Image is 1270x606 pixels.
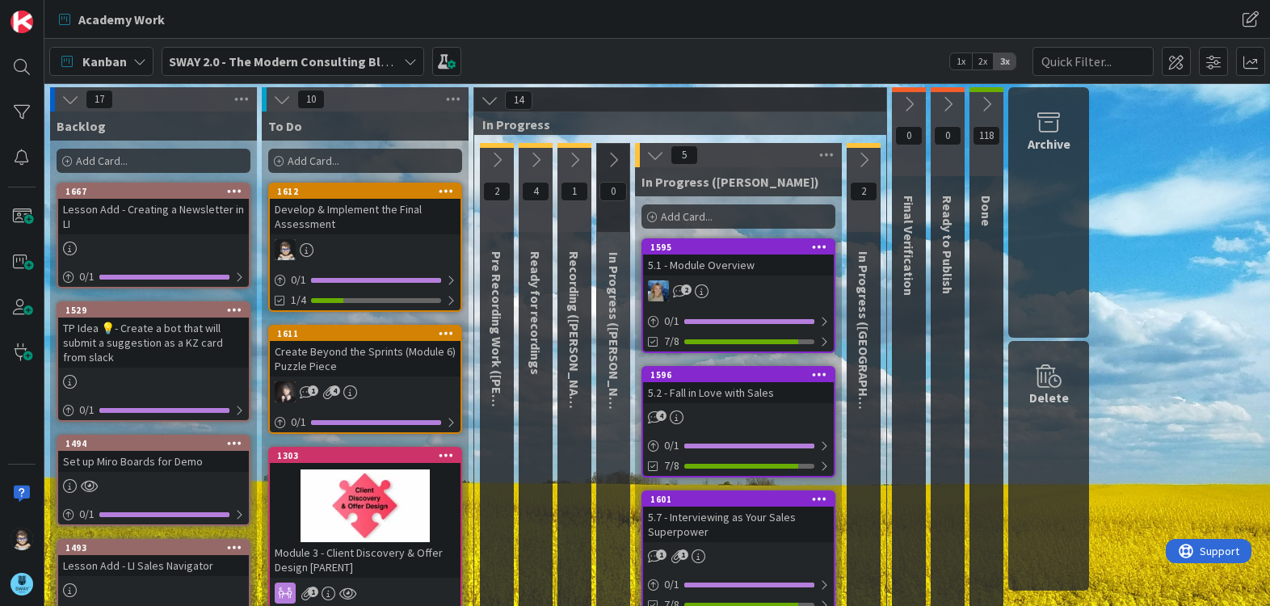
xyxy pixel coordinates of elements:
[664,576,679,593] span: 0 / 1
[671,145,698,165] span: 5
[489,251,505,478] span: Pre Recording Work (Marina)
[288,154,339,168] span: Add Card...
[606,252,622,430] span: In Progress (Barb)
[277,186,460,197] div: 1612
[643,255,834,276] div: 5.1 - Module Overview
[57,301,250,422] a: 1529TP Idea 💡- Create a bot that will submit a suggestion as a KZ card from slack0/1
[11,573,33,595] img: avatar
[650,494,834,505] div: 1601
[270,341,460,377] div: Create Beyond the Sprints (Module 6) Puzzle Piece
[65,542,249,553] div: 1493
[270,542,460,578] div: Module 3 - Client Discovery & Offer Design [PARENT]
[86,90,113,109] span: 17
[82,52,127,71] span: Kanban
[57,183,250,288] a: 1667Lesson Add - Creating a Newsletter in LI0/1
[65,305,249,316] div: 1529
[270,412,460,432] div: 0/1
[58,318,249,368] div: TP Idea 💡- Create a bot that will submit a suggestion as a KZ card from slack
[297,90,325,109] span: 10
[268,183,462,312] a: 1612Develop & Implement the Final AssessmentTP0/11/4
[270,326,460,341] div: 1611
[277,328,460,339] div: 1611
[661,209,713,224] span: Add Card...
[11,11,33,33] img: Visit kanbanzone.com
[643,280,834,301] div: MA
[643,368,834,403] div: 15965.2 - Fall in Love with Sales
[505,90,532,110] span: 14
[561,182,588,201] span: 1
[57,435,250,526] a: 1494Set up Miro Boards for Demo0/1
[79,268,95,285] span: 0 / 1
[1032,47,1154,76] input: Quick Filter...
[270,184,460,234] div: 1612Develop & Implement the Final Assessment
[65,186,249,197] div: 1667
[291,271,306,288] span: 0 / 1
[641,238,835,353] a: 15955.1 - Module OverviewMA0/17/8
[270,326,460,377] div: 1611Create Beyond the Sprints (Module 6) Puzzle Piece
[895,126,923,145] span: 0
[681,284,692,295] span: 2
[34,2,74,22] span: Support
[972,53,994,69] span: 2x
[482,116,866,133] span: In Progress
[275,381,296,402] img: BN
[978,196,995,226] span: Done
[57,118,106,134] span: Backlog
[656,549,667,560] span: 1
[656,410,667,421] span: 4
[643,240,834,255] div: 1595
[58,303,249,368] div: 1529TP Idea 💡- Create a bot that will submit a suggestion as a KZ card from slack
[664,437,679,454] span: 0 / 1
[950,53,972,69] span: 1x
[58,199,249,234] div: Lesson Add - Creating a Newsletter in LI
[994,53,1016,69] span: 3x
[934,126,961,145] span: 0
[270,239,460,260] div: TP
[641,366,835,478] a: 15965.2 - Fall in Love with Sales0/17/8
[643,492,834,542] div: 16015.7 - Interviewing as Your Sales Superpower
[599,182,627,201] span: 0
[664,313,679,330] span: 0 / 1
[169,53,423,69] b: SWAY 2.0 - The Modern Consulting Blueprint
[643,574,834,595] div: 0/1
[58,541,249,555] div: 1493
[643,382,834,403] div: 5.2 - Fall in Love with Sales
[850,182,877,201] span: 2
[643,436,834,456] div: 0/1
[330,385,340,396] span: 4
[650,242,834,253] div: 1595
[79,402,95,419] span: 0 / 1
[58,184,249,199] div: 1667
[1029,388,1069,407] div: Delete
[58,436,249,472] div: 1494Set up Miro Boards for Demo
[58,451,249,472] div: Set up Miro Boards for Demo
[901,196,917,296] span: Final Verification
[270,448,460,463] div: 1303
[11,528,33,550] img: TP
[58,541,249,576] div: 1493Lesson Add - LI Sales Navigator
[58,436,249,451] div: 1494
[268,325,462,434] a: 1611Create Beyond the Sprints (Module 6) Puzzle PieceBN0/1
[528,251,544,375] span: Ready for recordings
[643,240,834,276] div: 15955.1 - Module Overview
[650,369,834,381] div: 1596
[270,184,460,199] div: 1612
[65,438,249,449] div: 1494
[643,507,834,542] div: 5.7 - Interviewing as Your Sales Superpower
[49,5,175,34] a: Academy Work
[566,251,582,422] span: Recording (Marina)
[291,414,306,431] span: 0 / 1
[76,154,128,168] span: Add Card...
[648,280,669,301] img: MA
[277,450,460,461] div: 1303
[79,506,95,523] span: 0 / 1
[58,555,249,576] div: Lesson Add - LI Sales Navigator
[58,267,249,287] div: 0/1
[58,184,249,234] div: 1667Lesson Add - Creating a Newsletter in LI
[291,292,306,309] span: 1/4
[1028,134,1070,154] div: Archive
[641,174,819,190] span: In Progress (Fike)
[58,400,249,420] div: 0/1
[664,457,679,474] span: 7/8
[270,270,460,290] div: 0/1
